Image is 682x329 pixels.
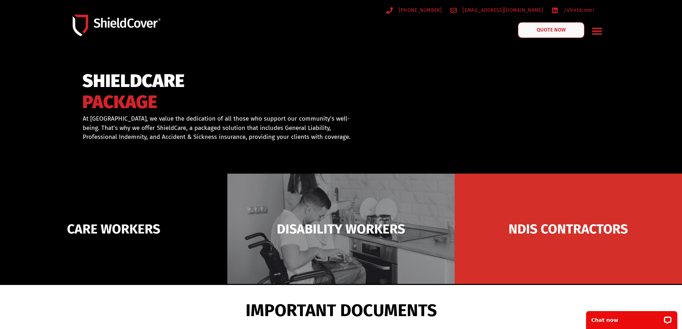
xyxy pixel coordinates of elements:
span: SHIELDCARE [82,74,185,88]
span: [PHONE_NUMBER] [397,6,442,15]
span: /shieldcover [562,6,594,15]
a: QUOTE NOW [518,22,585,38]
a: [PHONE_NUMBER] [386,6,442,15]
iframe: LiveChat chat widget [581,306,682,329]
img: Shield-Cover-Underwriting-Australia-logo-full [73,15,160,36]
span: [EMAIL_ADDRESS][DOMAIN_NAME] [461,6,543,15]
span: QUOTE NOW [537,28,565,33]
p: At [GEOGRAPHIC_DATA], we value the dedication of all those who support our community’s well-being... [83,114,353,142]
span: IMPORTANT DOCUMENTS [246,304,437,317]
div: Menu Toggle [589,23,605,39]
a: /shieldcover [552,6,594,15]
a: [EMAIL_ADDRESS][DOMAIN_NAME] [450,6,543,15]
